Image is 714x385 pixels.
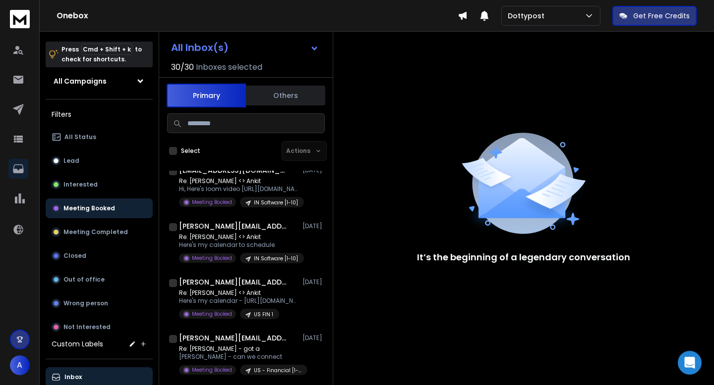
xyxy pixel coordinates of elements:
p: Inbox [64,373,82,381]
h3: Custom Labels [52,339,103,349]
h1: [PERSON_NAME][EMAIL_ADDRESS][DOMAIN_NAME] [179,221,288,231]
button: Out of office [46,270,153,289]
button: All Status [46,127,153,147]
p: Press to check for shortcuts. [61,45,142,64]
p: US - Financial [1-10] [254,367,301,374]
p: Here's my calendar - [URL][DOMAIN_NAME] [[URL][DOMAIN_NAME]] Ankit On [179,297,298,305]
p: Closed [63,252,86,260]
p: Meeting Booked [63,204,115,212]
p: Re: [PERSON_NAME] <> Ankit [179,177,298,185]
p: Re: [PERSON_NAME] - got a [179,345,298,353]
p: IN Software [1-10] [254,199,298,206]
button: Meeting Completed [46,222,153,242]
p: IN Software [1-10] [254,255,298,262]
p: Re: [PERSON_NAME] <> Ankit [179,289,298,297]
h1: All Inbox(s) [171,43,229,52]
p: [DATE] [302,222,325,230]
p: Interested [63,181,98,189]
h1: Onebox [57,10,458,22]
p: [PERSON_NAME] - can we connect [179,353,298,361]
p: [DATE] [302,334,325,342]
button: Lead [46,151,153,171]
p: Hi, Here's loom video [URL][DOMAIN_NAME] [[URL][DOMAIN_NAME]] Let me know [179,185,298,193]
button: All Inbox(s) [163,38,327,57]
h1: All Campaigns [54,76,107,86]
button: A [10,355,30,375]
p: Meeting Booked [192,366,232,374]
p: [DATE] [302,278,325,286]
h1: [PERSON_NAME][EMAIL_ADDRESS][DOMAIN_NAME] [179,333,288,343]
h3: Inboxes selected [196,61,262,73]
p: Meeting Booked [192,198,232,206]
span: 30 / 30 [171,61,194,73]
p: Get Free Credits [633,11,690,21]
p: US FIN 1 [254,311,273,318]
label: Select [181,147,200,155]
p: Dottypost [508,11,548,21]
p: Out of office [63,276,105,284]
img: logo [10,10,30,28]
p: Re: [PERSON_NAME] <> Ankit [179,233,298,241]
span: Cmd + Shift + k [81,44,132,55]
button: Others [246,85,325,106]
p: All Status [64,133,96,141]
button: Get Free Credits [612,6,697,26]
p: Meeting Booked [192,254,232,262]
button: Primary [167,84,246,107]
button: Interested [46,175,153,194]
p: Lead [63,157,79,165]
button: Wrong person [46,293,153,313]
h3: Filters [46,107,153,121]
button: All Campaigns [46,71,153,91]
p: Meeting Completed [63,228,128,236]
p: Here's my calendar to schedule [179,241,298,249]
div: Open Intercom Messenger [678,351,702,375]
p: Wrong person [63,299,108,307]
button: Closed [46,246,153,266]
h1: [PERSON_NAME][EMAIL_ADDRESS][PERSON_NAME][DOMAIN_NAME] [179,277,288,287]
p: Not Interested [63,323,111,331]
button: Meeting Booked [46,198,153,218]
p: Meeting Booked [192,310,232,318]
button: Not Interested [46,317,153,337]
p: It’s the beginning of a legendary conversation [417,250,630,264]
